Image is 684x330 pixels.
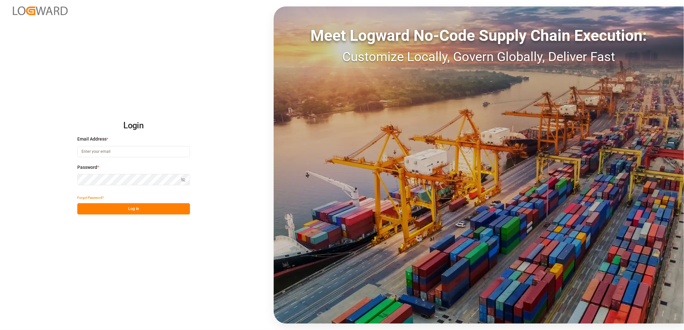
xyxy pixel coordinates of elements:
[77,115,190,136] h2: Login
[77,136,107,142] span: Email Address
[77,164,97,171] span: Password
[77,146,190,157] input: Enter your email
[13,6,68,15] img: Logward_new_orange.png
[77,192,104,203] button: Forgot Password?
[77,203,190,215] button: Log In
[274,47,684,67] div: Customize Locally, Govern Globally, Deliver Fast
[274,24,684,47] div: Meet Logward No-Code Supply Chain Execution:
